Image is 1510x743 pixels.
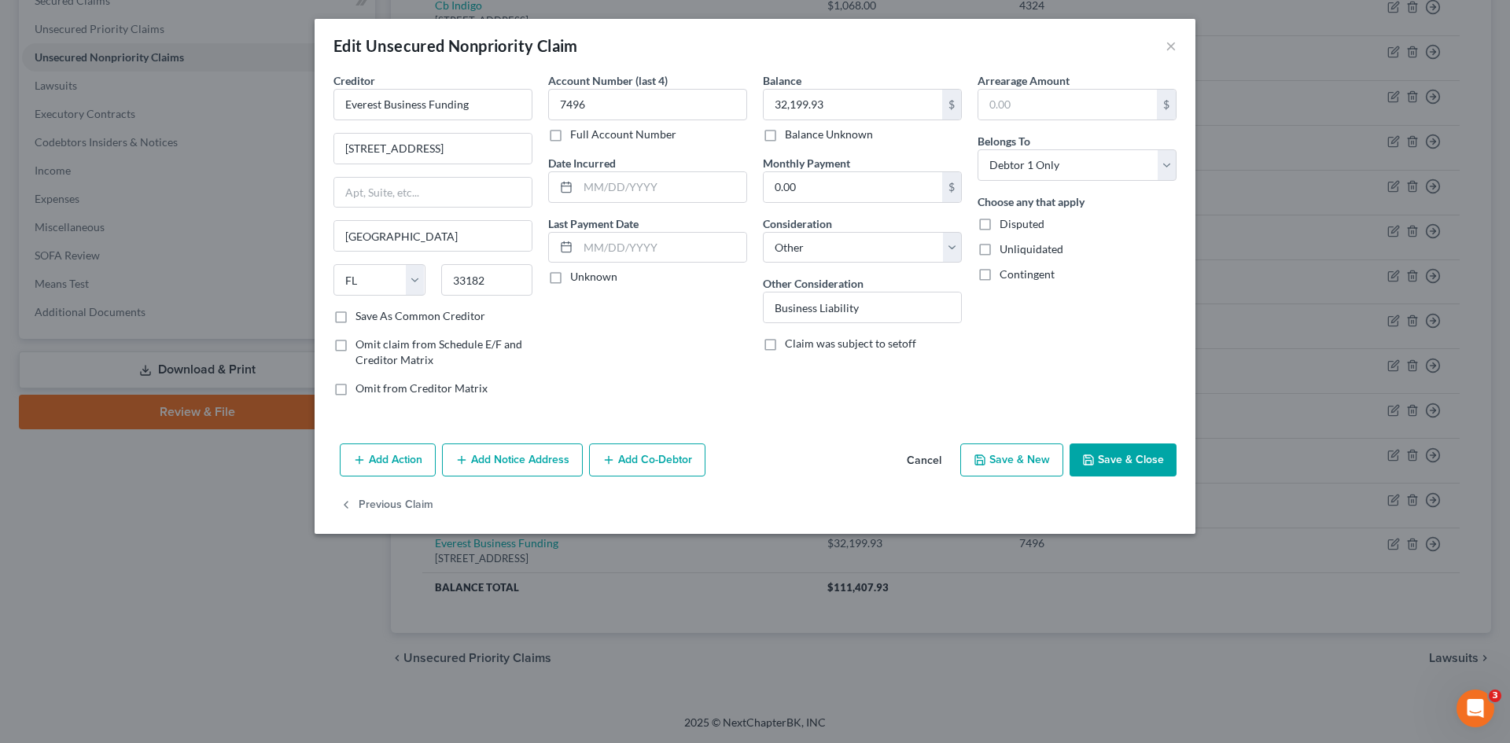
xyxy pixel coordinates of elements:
[1000,242,1063,256] span: Unliquidated
[441,264,533,296] input: Enter zip...
[340,489,433,522] button: Previous Claim
[763,275,864,292] label: Other Consideration
[355,337,522,366] span: Omit claim from Schedule E/F and Creditor Matrix
[978,193,1085,210] label: Choose any that apply
[978,134,1030,148] span: Belongs To
[764,172,942,202] input: 0.00
[1000,217,1044,230] span: Disputed
[548,215,639,232] label: Last Payment Date
[334,221,532,251] input: Enter city...
[942,90,961,120] div: $
[763,155,850,171] label: Monthly Payment
[763,72,801,89] label: Balance
[334,134,532,164] input: Enter address...
[340,443,436,476] button: Add Action
[333,74,375,87] span: Creditor
[785,337,916,350] span: Claim was subject to setoff
[548,155,616,171] label: Date Incurred
[355,308,485,324] label: Save As Common Creditor
[333,89,532,120] input: Search creditor by name...
[578,172,746,202] input: MM/DD/YYYY
[355,381,488,395] span: Omit from Creditor Matrix
[570,269,617,285] label: Unknown
[548,72,668,89] label: Account Number (last 4)
[764,292,961,322] input: Specify...
[1457,690,1494,727] iframe: Intercom live chat
[548,89,747,120] input: XXXX
[942,172,961,202] div: $
[1157,90,1176,120] div: $
[333,35,578,57] div: Edit Unsecured Nonpriority Claim
[763,215,832,232] label: Consideration
[960,443,1063,476] button: Save & New
[570,127,676,142] label: Full Account Number
[1070,443,1177,476] button: Save & Close
[785,127,873,142] label: Balance Unknown
[578,233,746,263] input: MM/DD/YYYY
[978,90,1157,120] input: 0.00
[894,445,954,476] button: Cancel
[1000,267,1055,281] span: Contingent
[589,443,705,476] button: Add Co-Debtor
[1489,690,1501,702] span: 3
[1166,36,1177,55] button: ×
[442,443,583,476] button: Add Notice Address
[764,90,942,120] input: 0.00
[334,178,532,208] input: Apt, Suite, etc...
[978,72,1070,89] label: Arrearage Amount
